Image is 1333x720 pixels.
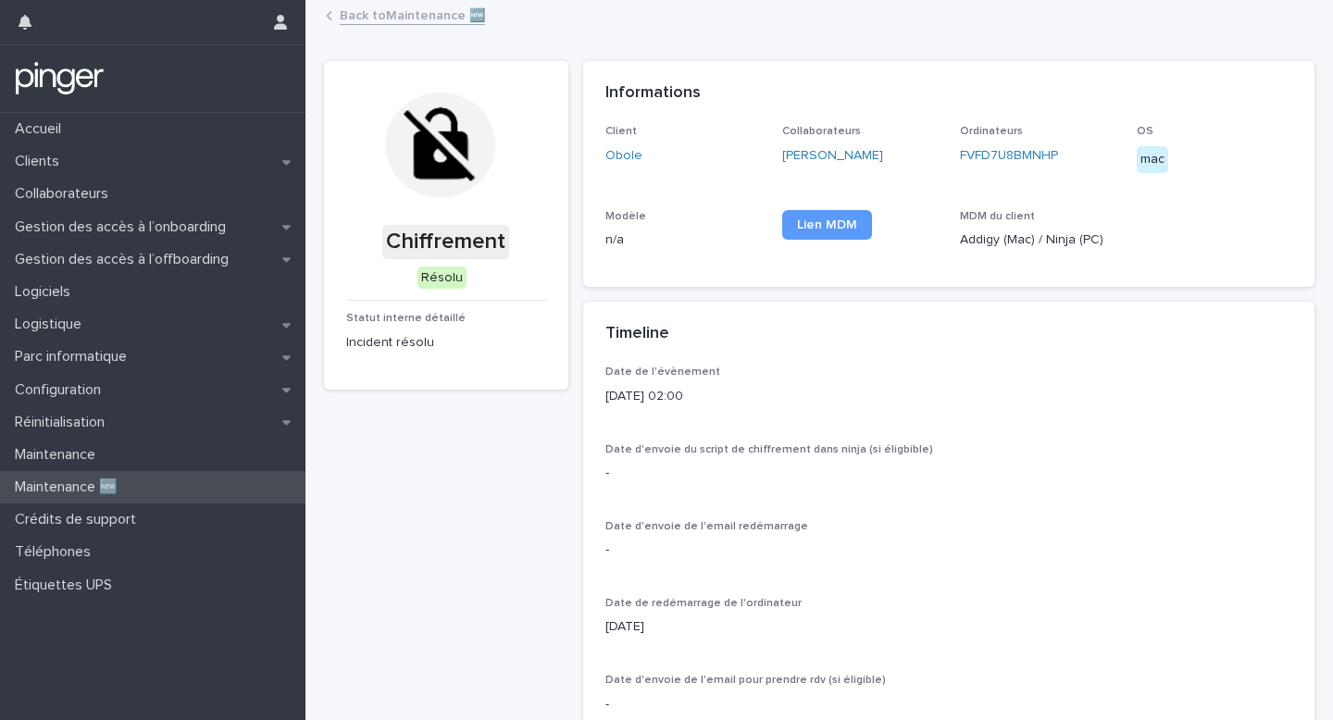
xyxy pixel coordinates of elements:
[7,414,119,431] p: Réinitialisation
[782,210,872,240] a: Lien MDM
[605,83,701,104] h2: Informations
[605,387,1293,406] p: [DATE] 02:00
[605,598,802,609] span: Date de redémarrage de l'ordinateur
[782,146,883,166] a: [PERSON_NAME]
[605,675,886,686] span: Date d'envoie de l'email pour prendre rdv (si éligible)
[7,251,243,268] p: Gestion des accès à l’offboarding
[960,146,1058,166] a: FVFD7U8BMNHP
[7,446,110,464] p: Maintenance
[960,211,1035,222] span: MDM du client
[1137,146,1168,173] div: mac
[7,543,106,561] p: Téléphones
[7,120,76,138] p: Accueil
[605,444,933,455] span: Date d'envoie du script de chiffrement dans ninja (si éligbible)
[605,126,637,137] span: Client
[797,218,857,231] span: Lien MDM
[605,521,808,532] span: Date d'envoie de l'email redémarrage
[7,185,123,203] p: Collaborateurs
[7,283,85,301] p: Logiciels
[605,146,642,166] a: Obole
[7,153,74,170] p: Clients
[7,218,241,236] p: Gestion des accès à l’onboarding
[605,540,1293,560] p: -
[960,126,1023,137] span: Ordinateurs
[605,211,646,222] span: Modèle
[340,4,485,25] a: Back toMaintenance 🆕
[605,230,761,250] p: n/a
[605,366,720,378] span: Date de l'évènement
[605,324,669,344] h2: Timeline
[605,617,1293,637] p: [DATE]
[1137,126,1153,137] span: OS
[417,267,467,290] div: Résolu
[382,225,509,259] div: Chiffrement
[346,333,546,353] p: Incident résolu
[7,348,142,366] p: Parc informatique
[605,464,1293,483] p: -
[7,511,151,528] p: Crédits de support
[7,316,96,333] p: Logistique
[346,313,466,324] span: Statut interne détaillé
[7,577,127,594] p: Étiquettes UPS
[782,126,861,137] span: Collaborateurs
[605,695,1293,714] p: -
[7,478,132,496] p: Maintenance 🆕
[7,381,116,399] p: Configuration
[960,230,1115,250] p: Addigy (Mac) / Ninja (PC)
[15,60,105,97] img: mTgBEunGTSyRkCgitkcU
